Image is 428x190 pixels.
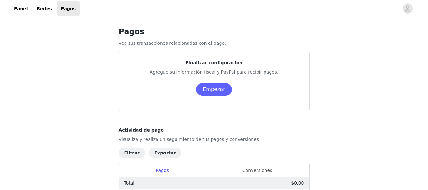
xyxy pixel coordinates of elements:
font: Agregue su información fiscal y PayPal para recibir pagos. [150,69,278,75]
font: Total [124,180,135,186]
button: Empezar [196,83,232,96]
button: Filtrar [119,148,145,158]
font: $0.00 [291,180,304,186]
font: Pagos [61,6,76,11]
a: Pagos [57,1,80,16]
a: Panel [10,1,32,16]
button: Exportar [149,148,181,158]
font: Pagos [119,27,144,36]
div: avatar [405,3,411,14]
font: Redes [37,6,52,11]
font: Pagos [156,168,169,173]
font: Panel [14,6,28,11]
font: Vea sus transacciones relacionadas con el pago. [119,41,226,46]
font: Conversiones [242,168,272,173]
font: Finalizar configuración [185,60,242,65]
font: Visualiza y realiza un seguimiento de tus pagos y conversiones [119,137,259,142]
a: Redes [33,1,56,16]
font: Actividad de pago [119,128,164,133]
